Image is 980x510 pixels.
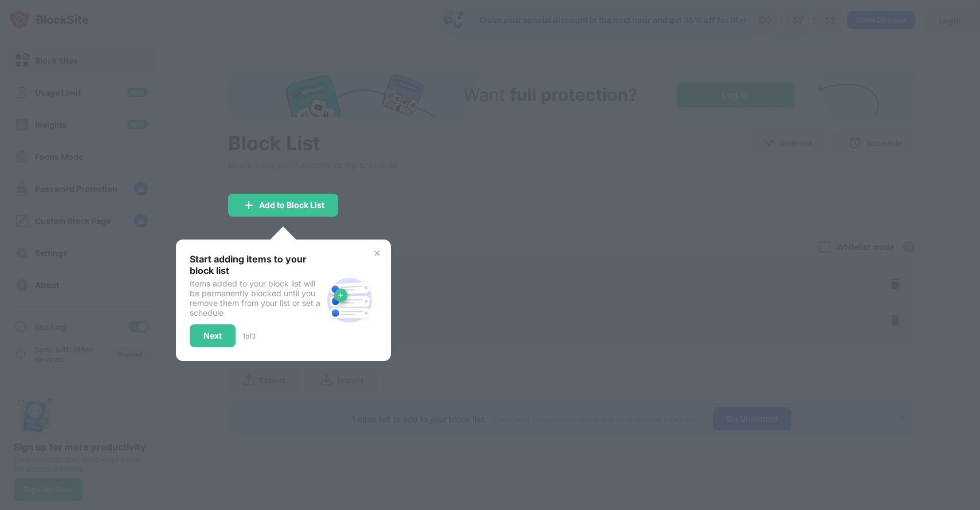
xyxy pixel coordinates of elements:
div: Start adding items to your block list [190,253,322,276]
div: Next [203,331,222,340]
div: 1 of 3 [242,332,256,340]
img: x-button.svg [373,249,382,258]
img: block-site.svg [322,273,377,328]
div: Items added to your block list will be permanently blocked until you remove them from your list o... [190,278,322,317]
div: Add to Block List [259,201,324,210]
